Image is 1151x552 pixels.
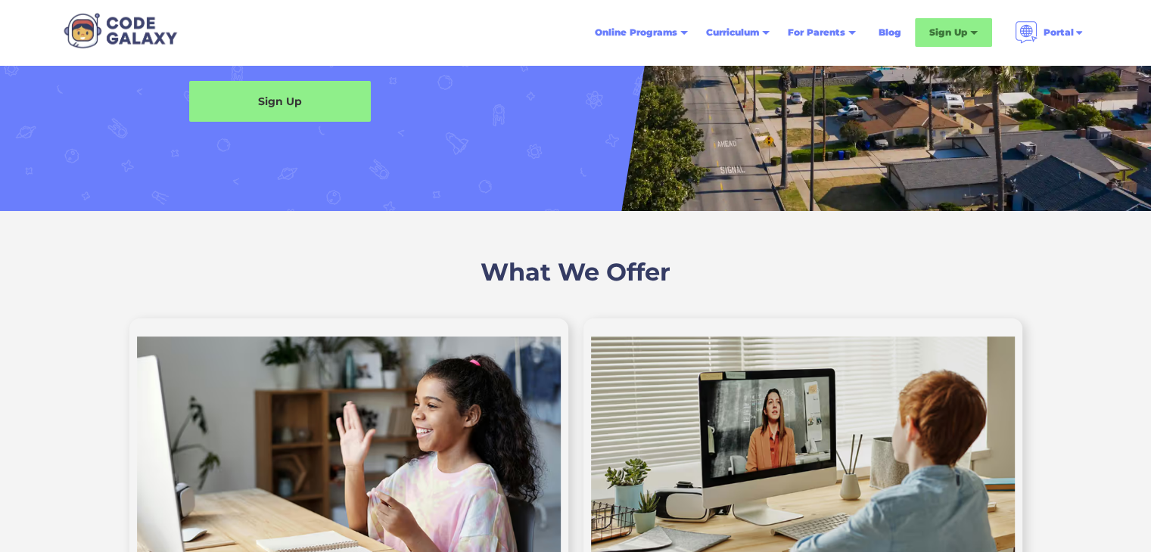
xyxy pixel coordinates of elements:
div: Online Programs [586,19,697,46]
a: Blog [869,19,910,46]
div: For Parents [779,19,865,46]
a: Sign Up [189,81,371,122]
div: For Parents [788,25,845,40]
div: Portal [1044,25,1074,40]
div: Portal [1006,15,1093,50]
div: Online Programs [595,25,677,40]
div: Sign Up [929,25,967,40]
div: Curriculum [697,19,779,46]
div: Curriculum [706,25,759,40]
div: Sign Up [915,18,992,47]
div: Sign Up [189,94,371,109]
